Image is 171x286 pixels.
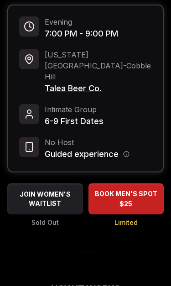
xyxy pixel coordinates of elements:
[45,115,104,128] span: 6-9 First Dates
[119,199,132,208] span: $25
[7,183,83,214] button: JOIN WOMEN'S WAITLIST - Sold Out
[45,82,152,95] span: Talea Beer Co.
[45,137,130,148] span: No Host
[88,183,164,214] button: BOOK MEN'S SPOT - Limited
[45,16,118,27] span: Evening
[114,218,138,227] span: Limited
[123,151,130,157] button: Host information
[93,189,159,198] span: BOOK MEN'S SPOT
[7,190,83,208] span: JOIN WOMEN'S WAITLIST
[45,148,119,161] span: Guided experience
[45,49,152,82] span: [US_STATE][GEOGRAPHIC_DATA] - Cobble Hill
[45,104,104,115] span: Intimate Group
[45,27,118,40] span: 7:00 PM - 9:00 PM
[31,218,59,227] span: Sold Out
